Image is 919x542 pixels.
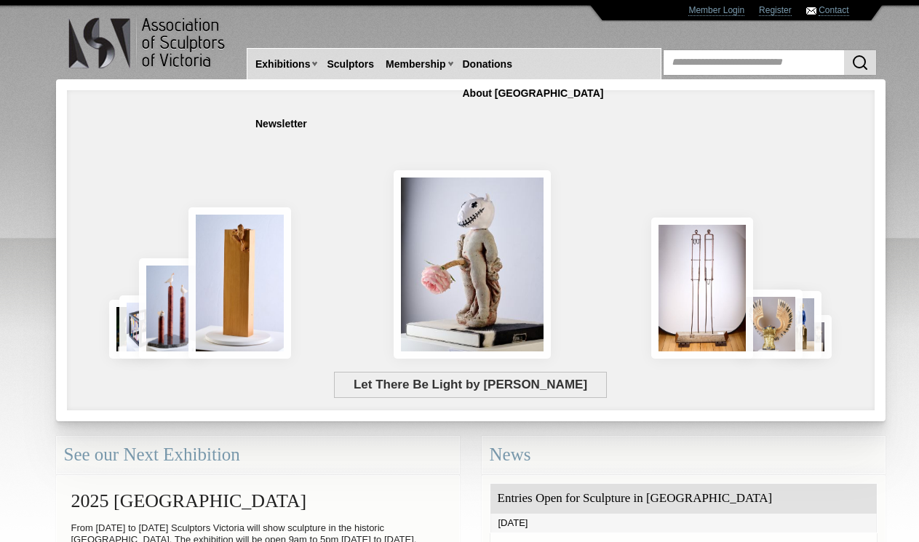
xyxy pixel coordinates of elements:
a: Exhibitions [250,51,316,78]
span: Let There Be Light by [PERSON_NAME] [334,372,606,398]
img: Let There Be Light [394,170,551,359]
h2: 2025 [GEOGRAPHIC_DATA] [64,483,452,519]
a: Register [759,5,792,16]
img: logo.png [68,15,228,72]
img: Contact ASV [806,7,816,15]
div: [DATE] [490,514,877,533]
div: See our Next Exhibition [56,436,460,474]
div: News [482,436,886,474]
a: Contact [819,5,848,16]
a: About [GEOGRAPHIC_DATA] [457,80,610,107]
a: Newsletter [250,111,313,138]
a: Sculptors [321,51,380,78]
a: Membership [380,51,451,78]
div: Entries Open for Sculpture in [GEOGRAPHIC_DATA] [490,484,877,514]
img: Lorica Plumata (Chrysus) [736,290,803,359]
a: Donations [457,51,518,78]
a: Member Login [688,5,744,16]
img: Search [851,54,869,71]
img: Swingers [651,218,754,359]
img: Little Frog. Big Climb [188,207,292,359]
